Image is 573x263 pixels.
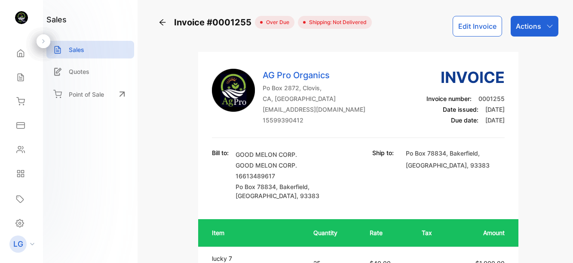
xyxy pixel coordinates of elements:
p: LG [13,239,23,250]
a: Sales [46,41,134,58]
span: Invoice number: [426,95,472,102]
p: Point of Sale [69,90,104,99]
p: Ship to: [372,148,394,157]
h1: sales [46,14,67,25]
p: lucky 7 [212,254,298,263]
button: Actions [511,16,558,37]
p: GOOD MELON CORP. [236,150,334,159]
p: AG Pro Organics [263,69,365,82]
span: Po Box 78834 [236,183,276,190]
span: 0001255 [478,95,505,102]
img: logo [15,11,28,24]
span: Date issued: [443,106,478,113]
img: Company Logo [212,69,255,112]
p: CA, [GEOGRAPHIC_DATA] [263,94,365,103]
a: Quotes [46,63,134,80]
p: Amount [459,228,505,237]
span: , 93383 [467,162,490,169]
p: GOOD MELON CORP. [236,161,334,170]
span: [DATE] [485,106,505,113]
p: Actions [516,21,541,31]
button: Edit Invoice [453,16,502,37]
p: Po Box 2872, Clovis, [263,83,365,92]
p: 16613489617 [236,171,334,180]
h3: Invoice [426,66,505,89]
p: Sales [69,45,84,54]
iframe: LiveChat chat widget [537,227,573,263]
p: Tax [422,228,442,237]
span: Po Box 78834 [406,150,446,157]
p: Rate [370,228,404,237]
p: 15599390412 [263,116,365,125]
p: Quotes [69,67,89,76]
p: Bill to: [212,148,229,157]
span: Due date: [451,116,478,124]
span: , 93383 [297,192,319,199]
p: Quantity [313,228,352,237]
p: [EMAIL_ADDRESS][DOMAIN_NAME] [263,105,365,114]
span: over due [263,18,289,26]
span: [DATE] [485,116,505,124]
a: Point of Sale [46,85,134,104]
p: Item [212,228,296,237]
span: Shipping: Not Delivered [306,18,367,26]
span: , Bakerfield [276,183,308,190]
span: , Bakerfield [446,150,478,157]
span: Invoice #0001255 [174,16,255,29]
